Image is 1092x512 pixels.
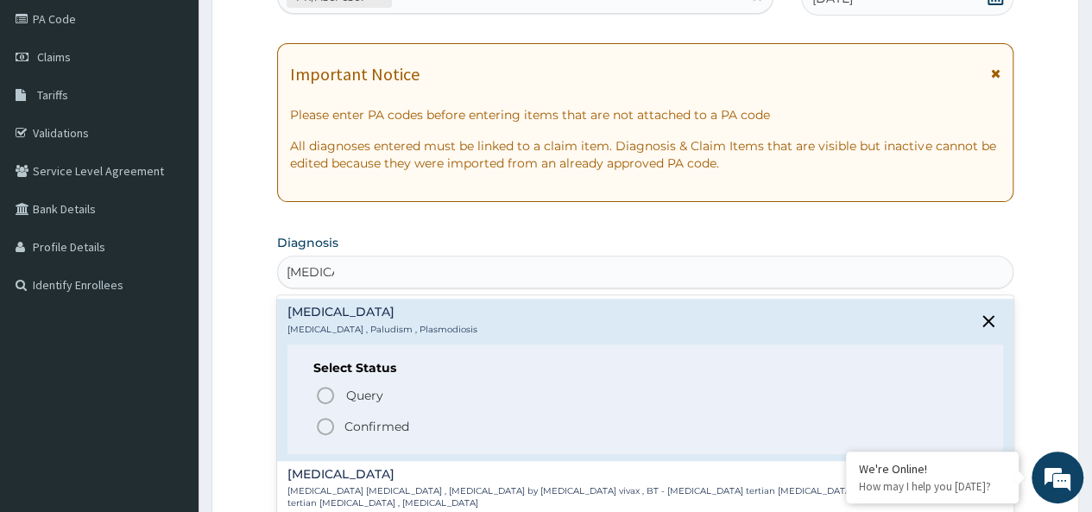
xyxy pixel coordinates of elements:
p: [MEDICAL_DATA] [MEDICAL_DATA] , [MEDICAL_DATA] by [MEDICAL_DATA] vivax , BT - [MEDICAL_DATA] tert... [287,485,969,510]
h4: [MEDICAL_DATA] [287,306,477,319]
span: Claims [37,49,71,65]
p: Confirmed [344,418,409,435]
span: Query [346,387,383,404]
p: [MEDICAL_DATA] , Paludism , Plasmodiosis [287,324,477,336]
i: status option filled [315,416,336,437]
label: Diagnosis [277,234,338,251]
h4: [MEDICAL_DATA] [287,468,969,481]
div: Minimize live chat window [283,9,325,50]
img: d_794563401_company_1708531726252_794563401 [32,86,70,130]
p: All diagnoses entered must be linked to a claim item. Diagnosis & Claim Items that are visible bu... [290,137,1000,172]
h1: Important Notice [290,65,420,84]
p: Please enter PA codes before entering items that are not attached to a PA code [290,106,1000,123]
div: Chat with us now [90,97,290,119]
textarea: Type your message and hit 'Enter' [9,334,329,395]
span: We're online! [100,149,238,323]
div: We're Online! [859,461,1006,477]
h6: Select Status [313,362,977,375]
i: status option query [315,385,336,406]
p: How may I help you today? [859,479,1006,494]
i: close select status [978,311,999,332]
span: Tariffs [37,87,68,103]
